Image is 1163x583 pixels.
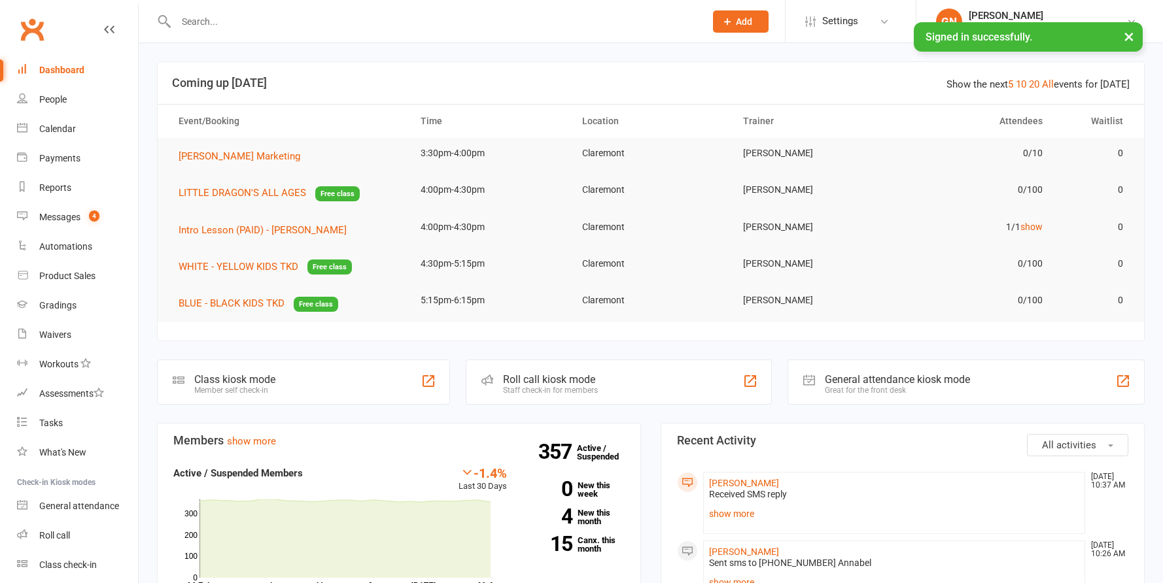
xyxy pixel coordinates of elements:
[179,297,285,309] span: BLUE - BLACK KIDS TKD
[17,408,138,438] a: Tasks
[39,241,92,252] div: Automations
[194,373,275,386] div: Class kiosk mode
[893,105,1054,138] th: Attendees
[17,291,138,320] a: Gradings
[179,222,356,238] button: Intro Lesson (PAID) - [PERSON_NAME]
[1117,22,1141,50] button: ×
[946,76,1130,92] div: Show the next events for [DATE]
[527,534,572,554] strong: 15
[926,31,1032,43] span: Signed in successfully.
[409,105,570,138] th: Time
[17,350,138,379] a: Workouts
[172,12,696,31] input: Search...
[731,175,893,205] td: [PERSON_NAME]
[822,7,858,36] span: Settings
[893,285,1054,316] td: 0/100
[893,212,1054,242] td: 1/1
[17,173,138,203] a: Reports
[709,558,871,568] span: Sent sms to [PHONE_NUMBER] Annabel
[1029,78,1039,90] a: 20
[179,259,352,275] button: WHITE - YELLOW KIDS TKDFree class
[709,489,1079,500] div: Received SMS reply
[538,442,577,461] strong: 357
[527,536,625,553] a: 15Canx. this month
[731,212,893,242] td: [PERSON_NAME]
[167,105,409,138] th: Event/Booking
[570,285,732,316] td: Claremont
[39,501,119,511] div: General attendance
[1054,138,1135,169] td: 0
[893,138,1054,169] td: 0/10
[315,186,360,201] span: Free class
[1054,105,1135,138] th: Waitlist
[179,295,338,312] button: BLUE - BLACK KIDS TKDFree class
[1008,78,1013,90] a: 5
[179,148,309,164] button: [PERSON_NAME] Marketing
[307,259,352,275] span: Free class
[194,386,275,395] div: Member self check-in
[89,210,99,222] span: 4
[39,418,63,428] div: Tasks
[39,65,84,75] div: Dashboard
[893,248,1054,279] td: 0/100
[39,329,71,340] div: Waivers
[172,76,1130,90] h3: Coming up [DATE]
[173,467,303,479] strong: Active / Suspended Members
[459,465,507,480] div: -1.4%
[16,13,48,46] a: Clubworx
[936,8,962,35] div: GN
[39,300,77,310] div: Gradings
[459,465,507,493] div: Last 30 Days
[1054,212,1135,242] td: 0
[409,285,570,316] td: 5:15pm-6:15pm
[1054,285,1135,316] td: 0
[17,491,138,521] a: General attendance kiosk mode
[17,85,138,114] a: People
[17,379,138,408] a: Assessments
[731,248,893,279] td: [PERSON_NAME]
[409,212,570,242] td: 4:00pm-4:30pm
[1016,78,1026,90] a: 10
[17,320,138,350] a: Waivers
[1054,248,1135,279] td: 0
[1085,473,1128,490] time: [DATE] 10:37 AM
[713,10,769,33] button: Add
[17,438,138,467] a: What's New
[39,182,71,193] div: Reports
[17,261,138,291] a: Product Sales
[1054,175,1135,205] td: 0
[731,285,893,316] td: [PERSON_NAME]
[709,505,1079,523] a: show more
[503,386,598,395] div: Staff check-in for members
[527,479,572,499] strong: 0
[179,150,300,162] span: [PERSON_NAME] Marketing
[39,447,86,458] div: What's New
[736,16,752,27] span: Add
[39,388,104,399] div: Assessments
[825,386,970,395] div: Great for the front desk
[17,232,138,261] a: Automations
[179,224,347,236] span: Intro Lesson (PAID) - [PERSON_NAME]
[1042,439,1096,451] span: All activities
[677,434,1128,447] h3: Recent Activity
[709,478,779,488] a: [PERSON_NAME]
[527,481,625,498] a: 0New this week
[39,212,80,222] div: Messages
[294,297,338,312] span: Free class
[17,114,138,144] a: Calendar
[570,175,732,205] td: Claremont
[570,212,732,242] td: Claremont
[179,261,298,273] span: WHITE - YELLOW KIDS TKD
[409,138,570,169] td: 3:30pm-4:00pm
[527,508,625,525] a: 4New this month
[17,203,138,232] a: Messages 4
[570,248,732,279] td: Claremont
[570,138,732,169] td: Claremont
[1027,434,1128,456] button: All activities
[577,434,634,471] a: 357Active / Suspended
[709,546,779,557] a: [PERSON_NAME]
[731,138,893,169] td: [PERSON_NAME]
[503,373,598,386] div: Roll call kiosk mode
[39,153,80,163] div: Payments
[570,105,732,138] th: Location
